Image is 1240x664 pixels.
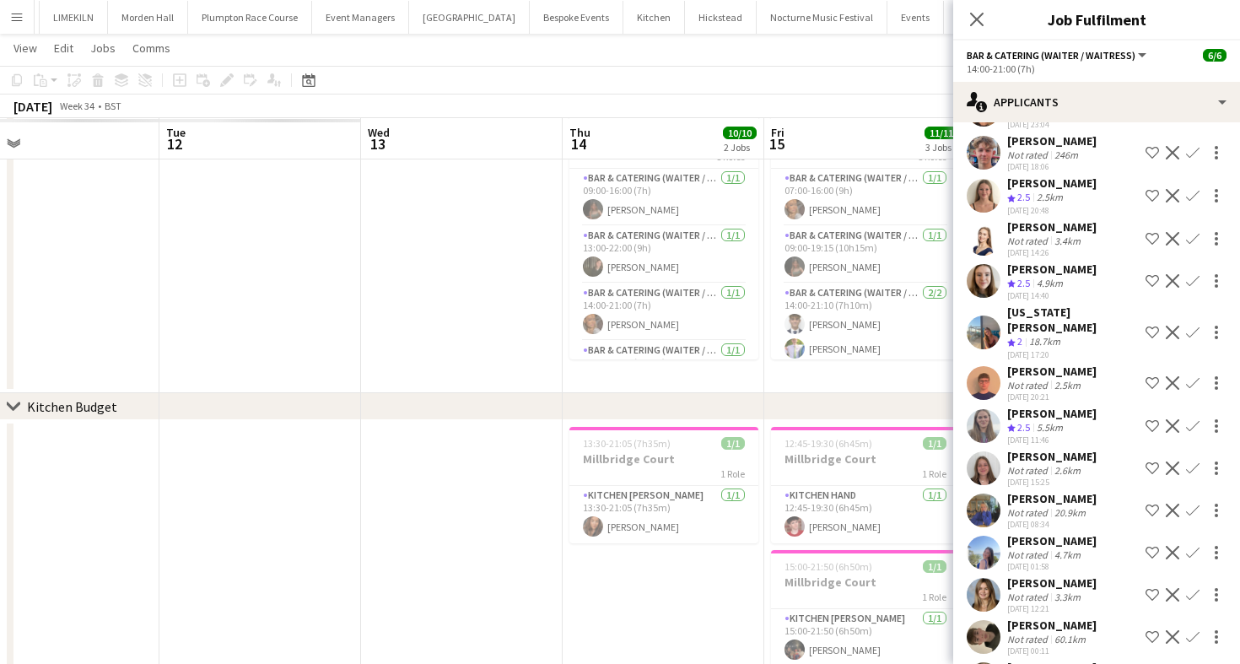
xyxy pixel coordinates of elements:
div: 2.6km [1051,464,1084,477]
button: Plumpton Race Course [188,1,312,34]
span: 11/11 [925,127,958,139]
div: [PERSON_NAME] [1007,175,1097,191]
div: 2.5km [1033,191,1066,205]
div: Not rated [1007,633,1051,645]
div: 3.4km [1051,235,1084,247]
div: [PERSON_NAME] [1007,449,1097,464]
app-card-role: Bar & Catering (Waiter / waitress)1/109:00-16:00 (7h)[PERSON_NAME] [569,169,758,226]
app-card-role: Bar & Catering (Waiter / waitress)2/214:00-21:10 (7h10m)[PERSON_NAME][PERSON_NAME] [771,283,960,365]
app-card-role: Bar & Catering (Waiter / waitress)1/107:00-16:00 (9h)[PERSON_NAME] [771,169,960,226]
div: 14:00-21:00 (7h) [967,62,1227,75]
button: Event Managers [312,1,409,34]
span: Bar & Catering (Waiter / waitress) [967,49,1135,62]
span: View [13,40,37,56]
div: [PERSON_NAME] [1007,406,1097,421]
span: Edit [54,40,73,56]
h3: Job Fulfilment [953,8,1240,30]
button: Nocturne Music Festival [757,1,887,34]
span: 2.5 [1017,191,1030,203]
div: 2.5km [1051,379,1084,391]
div: [DATE] 00:11 [1007,645,1097,656]
div: Not rated [1007,548,1051,561]
div: [DATE] 15:25 [1007,477,1097,488]
div: Not rated [1007,235,1051,247]
span: Fri [771,125,784,140]
button: British Motor Show [944,1,1051,34]
div: [DATE] 23:04 [1007,119,1097,130]
button: Hickstead [685,1,757,34]
span: 1/1 [923,560,946,573]
span: 2.5 [1017,277,1030,289]
span: 15:00-21:50 (6h50m) [784,560,872,573]
div: 18.7km [1026,335,1064,349]
span: Week 34 [56,100,98,112]
span: 13:30-21:05 (7h35m) [583,437,671,450]
div: [DATE] 20:48 [1007,205,1097,216]
app-job-card: 12:45-19:30 (6h45m)1/1Millbridge Court1 RoleKitchen Hand1/112:45-19:30 (6h45m)[PERSON_NAME] [771,427,960,543]
div: Not rated [1007,591,1051,603]
span: 1/1 [923,437,946,450]
span: Comms [132,40,170,56]
div: [PERSON_NAME] [1007,533,1097,548]
app-job-card: 09:00-01:05 (16h5m) (Fri)9/9Millbridge Court8 RolesBar & Catering (Waiter / waitress)1/109:00-16:... [569,110,758,359]
div: [DATE] 08:34 [1007,519,1097,530]
div: 3 Jobs [925,141,957,154]
span: Tue [166,125,186,140]
span: 1 Role [720,467,745,480]
a: Jobs [84,37,122,59]
div: [PERSON_NAME] [1007,219,1097,235]
div: [DATE] 01:58 [1007,561,1097,572]
div: Not rated [1007,464,1051,477]
button: Events [887,1,944,34]
span: 12:45-19:30 (6h45m) [784,437,872,450]
div: Not rated [1007,148,1051,161]
app-job-card: 13:30-21:05 (7h35m)1/1Millbridge Court1 RoleKitchen [PERSON_NAME]1/113:30-21:05 (7h35m)[PERSON_NAME] [569,427,758,543]
div: [DATE] 17:20 [1007,349,1139,360]
div: 60.1km [1051,633,1089,645]
h3: Millbridge Court [771,575,960,590]
div: Kitchen Budget [27,398,117,415]
div: [PERSON_NAME] [1007,575,1097,591]
div: 5.5km [1033,421,1066,435]
span: 1/1 [721,437,745,450]
button: Kitchen [623,1,685,34]
div: BST [105,100,121,112]
span: 1 Role [922,467,946,480]
app-card-role: Bar & Catering (Waiter / waitress)1/109:00-19:15 (10h15m)[PERSON_NAME] [771,226,960,283]
span: 14 [567,134,590,154]
app-card-role: Kitchen Hand1/112:45-19:30 (6h45m)[PERSON_NAME] [771,486,960,543]
app-card-role: Bar & Catering (Waiter / waitress)1/113:00-22:00 (9h)[PERSON_NAME] [569,226,758,283]
span: 15 [768,134,784,154]
div: 3.3km [1051,591,1084,603]
div: [DATE] 20:21 [1007,391,1097,402]
div: 2 Jobs [724,141,756,154]
app-card-role: Bar & Catering (Waiter / waitress)1/114:00-21:00 (7h)[PERSON_NAME] [569,283,758,341]
div: Not rated [1007,506,1051,519]
div: [DATE] 14:26 [1007,247,1097,258]
div: [PERSON_NAME] [1007,364,1097,379]
span: Jobs [90,40,116,56]
div: Applicants [953,82,1240,122]
span: 12 [164,134,186,154]
span: Thu [569,125,590,140]
div: [PERSON_NAME] [1007,262,1097,277]
div: 07:00-01:35 (18h35m) (Sat)9/9Millbridge Court8 RolesBar & Catering (Waiter / waitress)1/107:00-16... [771,110,960,359]
span: 13 [365,134,390,154]
div: [DATE] 12:21 [1007,603,1097,614]
div: [DATE] 11:46 [1007,435,1097,445]
div: 20.9km [1051,506,1089,519]
span: 2.5 [1017,421,1030,434]
div: [DATE] [13,98,52,115]
div: 246m [1051,148,1081,161]
button: Bar & Catering (Waiter / waitress) [967,49,1149,62]
h3: Millbridge Court [771,451,960,467]
app-card-role: Kitchen [PERSON_NAME]1/113:30-21:05 (7h35m)[PERSON_NAME] [569,486,758,543]
div: [US_STATE][PERSON_NAME] [1007,305,1139,335]
a: Comms [126,37,177,59]
span: Wed [368,125,390,140]
a: Edit [47,37,80,59]
div: Not rated [1007,379,1051,391]
h3: Millbridge Court [569,451,758,467]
